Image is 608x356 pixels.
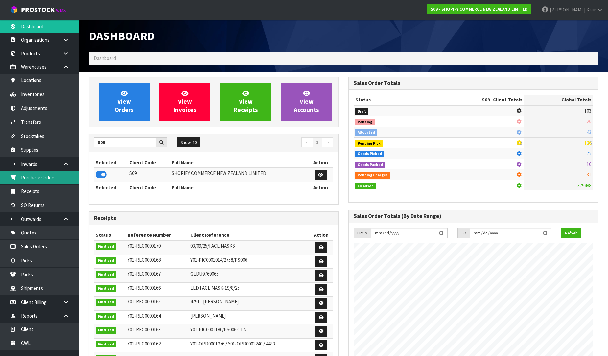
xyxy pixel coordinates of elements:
[128,182,170,192] th: Client Code
[128,285,161,291] span: Y01-REC0000166
[128,326,161,333] span: Y01-REC0000163
[177,137,200,148] button: Show: 10
[94,137,156,147] input: Search clients
[550,7,585,13] span: [PERSON_NAME]
[524,95,593,105] th: Global Totals
[577,182,591,189] span: 379488
[128,168,170,182] td: S09
[170,168,308,182] td: SHOPIFY COMMERCE NEW ZEALAND LIMITED
[128,299,161,305] span: Y01-REC0000165
[587,150,591,157] span: 72
[587,129,591,135] span: 43
[586,7,596,13] span: Kaur
[355,151,384,157] span: Goods Picked
[94,230,126,240] th: Status
[309,230,333,240] th: Action
[354,213,593,219] h3: Sales Order Totals (By Date Range)
[10,6,18,14] img: cube-alt.png
[301,137,313,148] a: ←
[128,243,161,249] span: Y01-REC0000170
[587,161,591,167] span: 10
[587,118,591,124] span: 20
[354,80,593,86] h3: Sales Order Totals
[584,108,591,114] span: 103
[355,183,376,189] span: Finalised
[355,129,377,136] span: Allocated
[189,230,309,240] th: Client Reference
[190,326,246,333] span: Y01-PIC0001180/PS006 CTN
[355,162,385,168] span: Goods Packed
[354,228,371,238] div: FROM
[355,108,368,115] span: Draft
[126,230,189,240] th: Reference Number
[190,243,235,249] span: 03/09/25/FACE MASKS
[354,95,433,105] th: Status
[584,140,591,146] span: 126
[294,89,319,114] span: View Accounts
[94,55,116,61] span: Dashboard
[190,285,240,291] span: LED FACE MASK-19/8/25
[174,89,197,114] span: View Invoices
[128,271,161,277] span: Y01-REC0000167
[94,157,128,168] th: Selected
[94,182,128,192] th: Selected
[190,341,275,347] span: Y01-ORD0001276 / Y01-ORD0001240 / 4433
[322,137,333,148] a: →
[170,157,308,168] th: Full Name
[170,182,308,192] th: Full Name
[190,299,239,305] span: 4791 - [PERSON_NAME]
[219,137,333,149] nav: Page navigation
[457,228,470,238] div: TO
[190,313,226,319] span: [PERSON_NAME]
[96,341,116,348] span: Finalised
[482,97,490,103] span: S09
[587,171,591,178] span: 31
[308,157,333,168] th: Action
[96,243,116,250] span: Finalised
[355,119,375,125] span: Pending
[94,215,333,221] h3: Receipts
[89,29,155,43] span: Dashboard
[96,327,116,334] span: Finalised
[128,157,170,168] th: Client Code
[190,271,219,277] span: GLDU9769065
[355,140,383,147] span: Pending Pick
[128,257,161,263] span: Y01-REC0000168
[96,299,116,306] span: Finalised
[281,83,332,121] a: ViewAccounts
[128,341,161,347] span: Y01-REC0000162
[561,228,581,238] button: Refresh
[427,4,531,14] a: S09 - SHOPIFY COMMERCE NEW ZEALAND LIMITED
[313,137,322,148] a: 1
[115,89,134,114] span: View Orders
[96,271,116,278] span: Finalised
[96,313,116,320] span: Finalised
[355,172,390,179] span: Pending Charges
[128,313,161,319] span: Y01-REC0000164
[159,83,210,121] a: ViewInvoices
[190,257,247,263] span: Y01-PIC0001014/2758/PS006
[96,285,116,292] span: Finalised
[234,89,258,114] span: View Receipts
[96,257,116,264] span: Finalised
[99,83,150,121] a: ViewOrders
[220,83,271,121] a: ViewReceipts
[308,182,333,192] th: Action
[56,7,66,13] small: WMS
[431,6,528,12] strong: S09 - SHOPIFY COMMERCE NEW ZEALAND LIMITED
[21,6,55,14] span: ProStock
[433,95,524,105] th: - Client Totals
